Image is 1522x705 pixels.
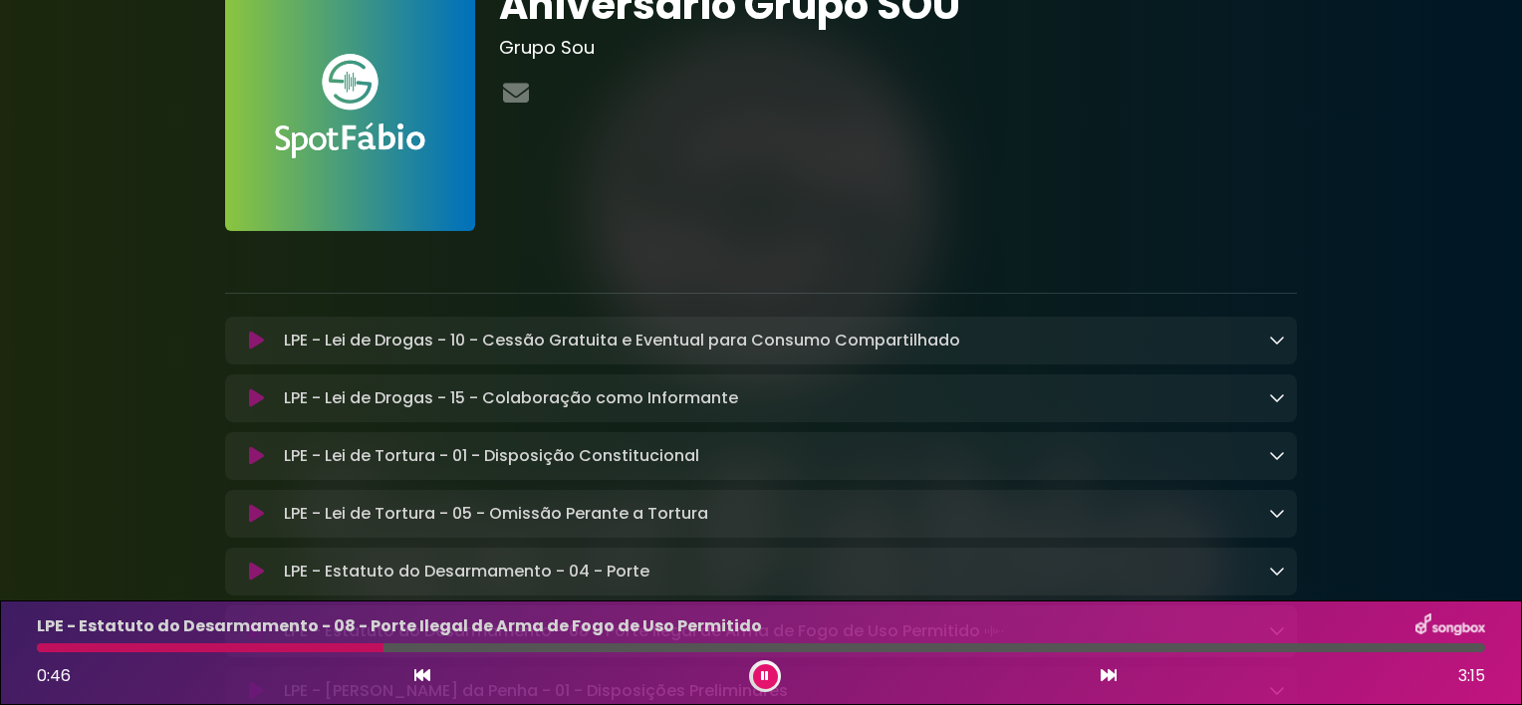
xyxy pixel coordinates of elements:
p: LPE - Lei de Drogas - 15 - Colaboração como Informante [284,386,738,410]
span: 3:15 [1458,664,1485,688]
p: LPE - Lei de Tortura - 05 - Omissão Perante a Tortura [284,502,708,526]
p: LPE - Lei de Drogas - 10 - Cessão Gratuita e Eventual para Consumo Compartilhado [284,329,960,352]
p: LPE - Lei de Tortura - 01 - Disposição Constitucional [284,444,699,468]
p: LPE - Estatuto do Desarmamento - 08 - Porte Ilegal de Arma de Fogo de Uso Permitido [37,614,762,638]
img: songbox-logo-white.png [1415,613,1485,639]
p: LPE - Estatuto do Desarmamento - 04 - Porte [284,560,649,584]
span: 0:46 [37,664,71,687]
h3: Grupo Sou [499,37,1297,59]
